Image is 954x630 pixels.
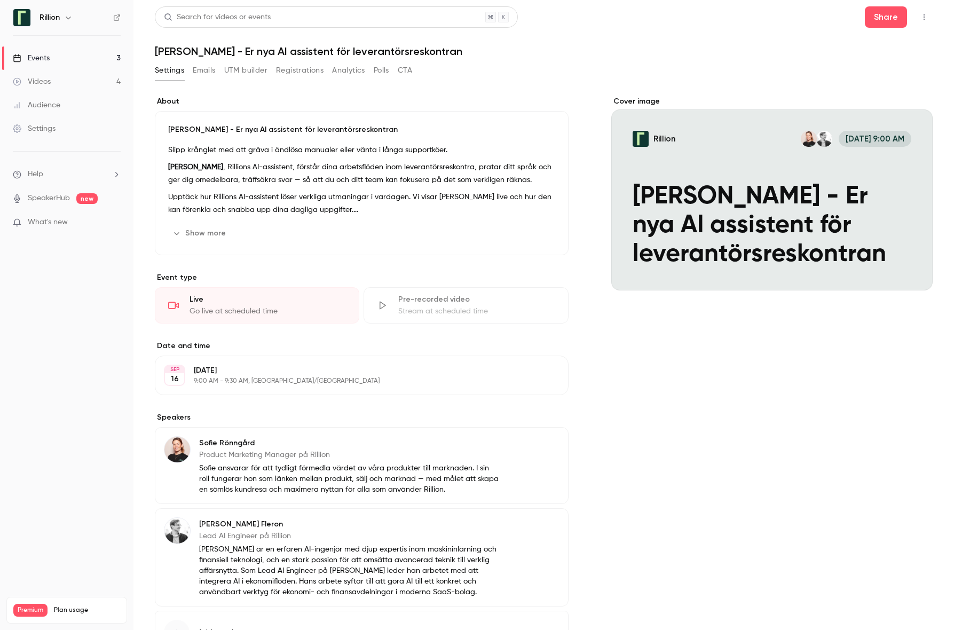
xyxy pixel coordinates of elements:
label: About [155,96,569,107]
p: Slipp krånglet med att gräva i ändlösa manualer eller vänta i långa supportköer. [168,144,555,156]
p: Lead AI Engineer på Rillion [199,531,499,541]
button: Show more [168,225,232,242]
img: Rillion [13,9,30,26]
h6: Rillion [40,12,60,23]
div: Search for videos or events [164,12,271,23]
button: Polls [374,62,389,79]
span: Help [28,169,43,180]
p: [DATE] [194,365,512,376]
div: Go live at scheduled time [190,306,346,317]
div: Sofie RönngårdSofie RönngårdProduct Marketing Manager på RillionSofie ansvarar för att tydligt fö... [155,427,569,504]
button: Settings [155,62,184,79]
button: Registrations [276,62,324,79]
section: Cover image [611,96,933,290]
p: [PERSON_NAME] Fleron [199,519,499,530]
li: help-dropdown-opener [13,169,121,180]
label: Date and time [155,341,569,351]
button: CTA [398,62,412,79]
div: Audience [13,100,60,111]
iframe: Noticeable Trigger [108,218,121,227]
span: Premium [13,604,48,617]
span: Plan usage [54,606,120,615]
img: Emil Fleron [164,518,190,544]
p: Sofie Rönngård [199,438,499,448]
p: , Rillions AI-assistent, förstår dina arbetsflöden inom leverantörsreskontra, pratar ditt språk o... [168,161,555,186]
span: new [76,193,98,204]
div: Pre-recorded video [398,294,555,305]
button: Analytics [332,62,365,79]
div: Pre-recorded videoStream at scheduled time [364,287,568,324]
button: Share [865,6,907,28]
label: Cover image [611,96,933,107]
p: Product Marketing Manager på Rillion [199,450,499,460]
p: Upptäck hur Rillions AI-assistent löser verkliga utmaningar i vardagen. Vi visar [PERSON_NAME] li... [168,191,555,216]
a: SpeakerHub [28,193,70,204]
div: Settings [13,123,56,134]
h1: [PERSON_NAME] - Er nya AI assistent för leverantörsreskontran [155,45,933,58]
strong: [PERSON_NAME] [168,163,223,171]
div: Live [190,294,346,305]
p: [PERSON_NAME] är en erfaren AI-ingenjör med djup expertis inom maskininlärning och finansiell tek... [199,544,499,597]
span: What's new [28,217,68,228]
button: UTM builder [224,62,267,79]
p: 9:00 AM - 9:30 AM, [GEOGRAPHIC_DATA]/[GEOGRAPHIC_DATA] [194,377,512,385]
div: SEP [165,366,184,373]
div: LiveGo live at scheduled time [155,287,359,324]
div: Videos [13,76,51,87]
div: Emil Fleron[PERSON_NAME] FleronLead AI Engineer på Rillion[PERSON_NAME] är en erfaren AI-ingenjör... [155,508,569,607]
p: 16 [171,374,179,384]
div: Stream at scheduled time [398,306,555,317]
label: Speakers [155,412,569,423]
button: Emails [193,62,215,79]
img: Sofie Rönngård [164,437,190,462]
p: Event type [155,272,569,283]
p: [PERSON_NAME] - Er nya AI assistent för leverantörsreskontran [168,124,555,135]
p: Sofie ansvarar för att tydligt förmedla värdet av våra produkter till marknaden. I sin roll funge... [199,463,499,495]
div: Events [13,53,50,64]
